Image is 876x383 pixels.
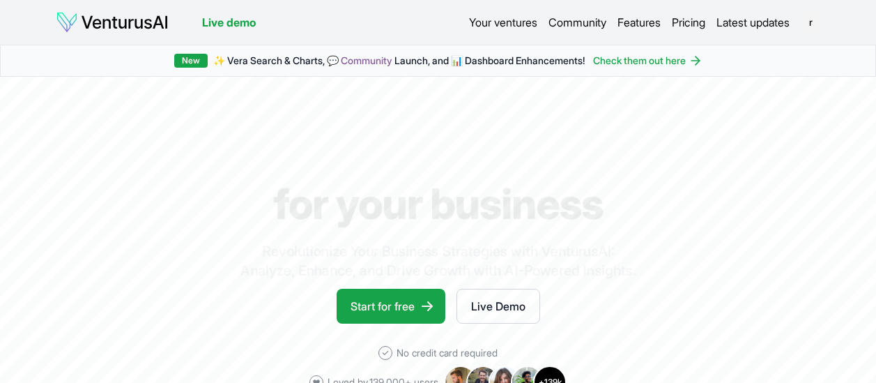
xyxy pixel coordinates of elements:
[799,11,822,33] span: r
[469,14,537,31] a: Your ventures
[174,54,208,68] div: New
[593,54,702,68] a: Check them out here
[672,14,705,31] a: Pricing
[337,289,445,324] a: Start for free
[456,289,540,324] a: Live Demo
[341,54,392,66] a: Community
[56,11,169,33] img: logo
[716,14,790,31] a: Latest updates
[548,14,606,31] a: Community
[202,14,256,31] a: Live demo
[213,54,585,68] span: ✨ Vera Search & Charts, 💬 Launch, and 📊 Dashboard Enhancements!
[801,13,820,32] button: r
[617,14,661,31] a: Features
